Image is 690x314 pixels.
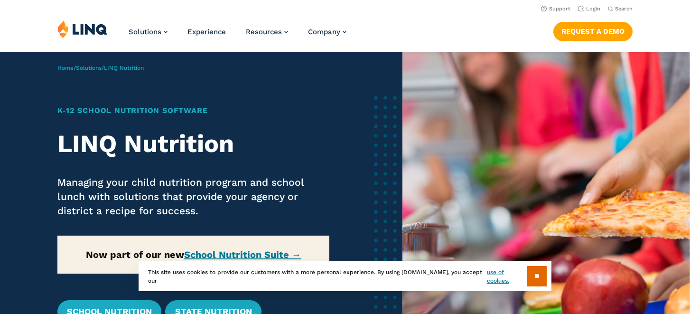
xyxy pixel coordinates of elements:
span: / / [57,65,144,71]
a: Solutions [76,65,102,71]
a: Home [57,65,74,71]
span: Solutions [129,28,161,36]
a: School Nutrition Suite → [184,249,301,260]
a: Company [308,28,346,36]
span: Company [308,28,340,36]
p: Managing your child nutrition program and school lunch with solutions that provide your agency or... [57,175,329,218]
a: Experience [187,28,226,36]
strong: LINQ Nutrition [57,129,234,158]
button: Open Search Bar [608,5,633,12]
a: Solutions [129,28,168,36]
span: Resources [246,28,282,36]
nav: Button Navigation [553,20,633,41]
a: Support [541,6,570,12]
a: Request a Demo [553,22,633,41]
img: LINQ | K‑12 Software [57,20,108,38]
nav: Primary Navigation [129,20,346,51]
a: Login [578,6,600,12]
strong: Now part of our new [86,249,301,260]
span: Search [615,6,633,12]
a: Resources [246,28,288,36]
div: This site uses cookies to provide our customers with a more personal experience. By using [DOMAIN... [139,261,551,291]
h1: K‑12 School Nutrition Software [57,105,329,116]
span: LINQ Nutrition [104,65,144,71]
a: use of cookies. [487,268,527,285]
